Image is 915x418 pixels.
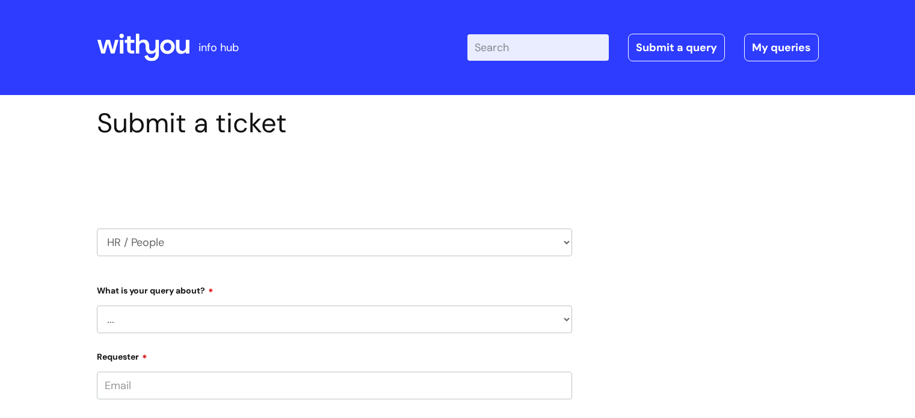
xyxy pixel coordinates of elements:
label: What is your query about? [97,281,572,296]
input: Email [97,372,572,399]
p: info hub [199,38,239,57]
h1: Submit a ticket [97,107,572,140]
a: Submit a query [628,34,725,61]
input: Search [467,34,609,61]
label: Requester [97,348,572,362]
a: My queries [744,34,819,61]
h2: Select issue type [97,167,572,189]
